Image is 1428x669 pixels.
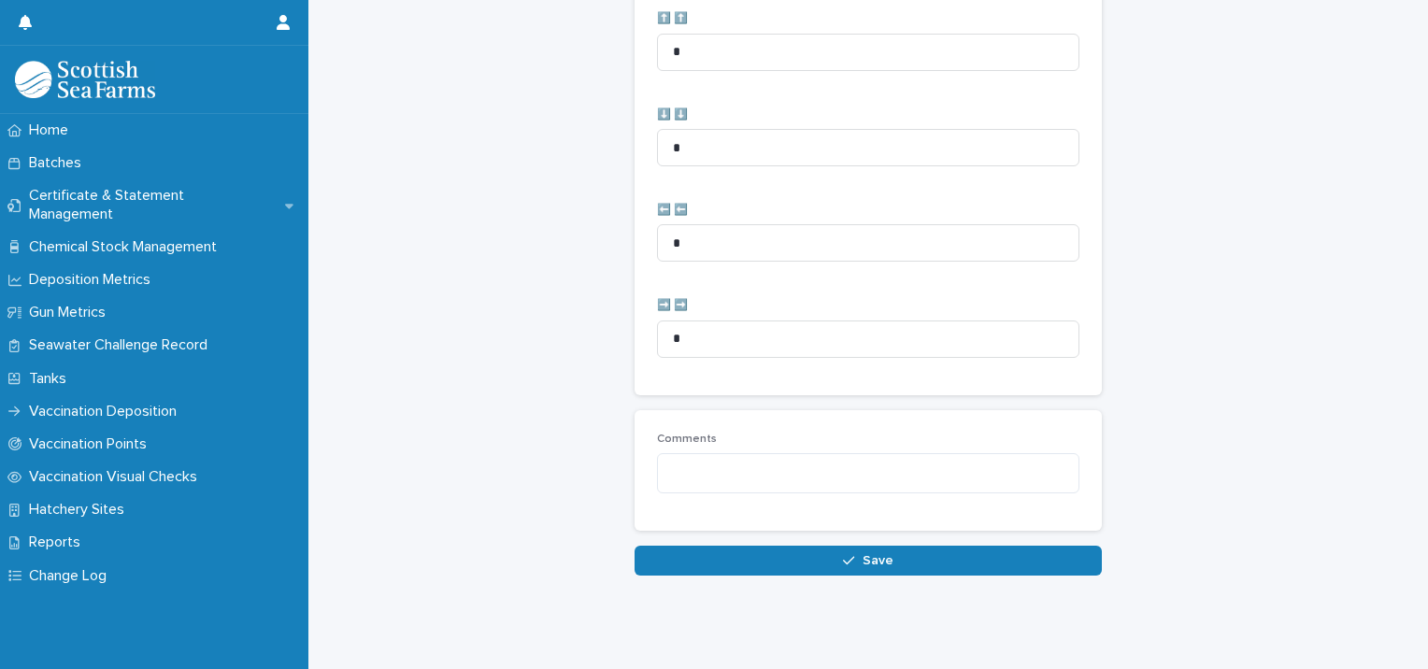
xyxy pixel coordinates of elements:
[21,567,121,585] p: Change Log
[21,187,285,222] p: Certificate & Statement Management
[21,238,232,256] p: Chemical Stock Management
[21,468,212,486] p: Vaccination Visual Checks
[21,534,95,551] p: Reports
[21,336,222,354] p: Seawater Challenge Record
[21,271,165,289] p: Deposition Metrics
[21,154,96,172] p: Batches
[657,205,688,216] span: ⬅️ ⬅️
[657,300,688,311] span: ➡️ ➡️
[21,501,139,519] p: Hatchery Sites
[21,304,121,321] p: Gun Metrics
[21,370,81,388] p: Tanks
[21,403,192,420] p: Vaccination Deposition
[635,546,1102,576] button: Save
[657,434,717,445] span: Comments
[21,435,162,453] p: Vaccination Points
[15,61,155,98] img: uOABhIYSsOPhGJQdTwEw
[21,121,83,139] p: Home
[863,554,893,567] span: Save
[657,13,688,24] span: ⬆️ ⬆️
[657,109,688,121] span: ⬇️ ⬇️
